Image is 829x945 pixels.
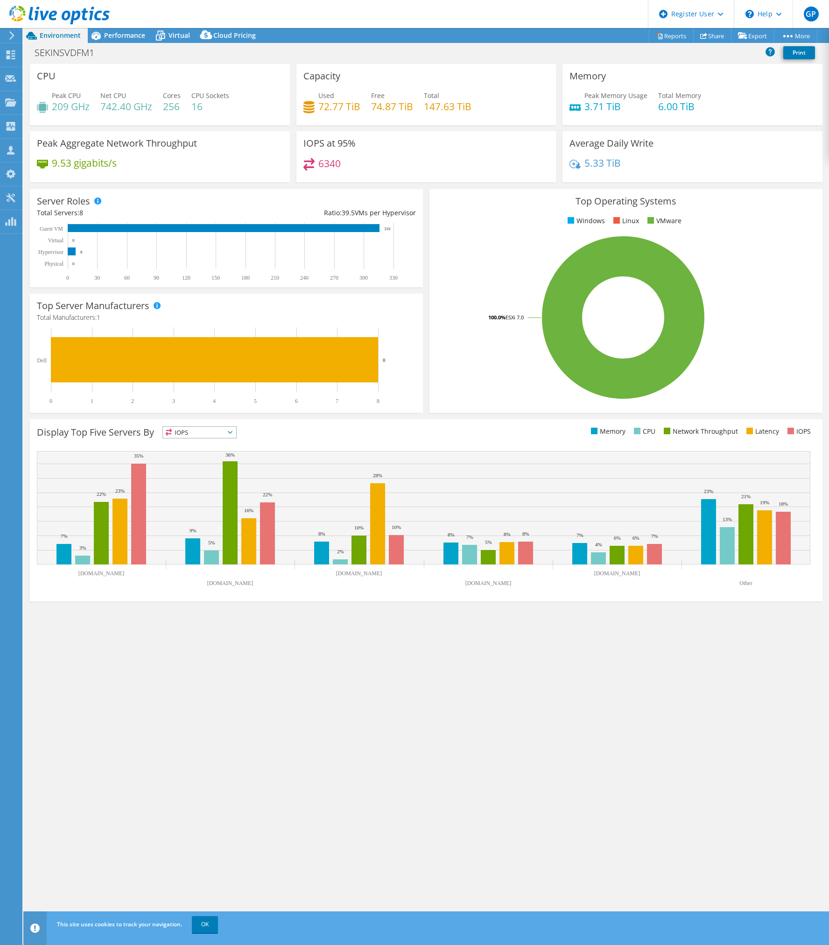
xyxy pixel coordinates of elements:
[760,500,769,505] text: 19%
[632,535,639,541] text: 6%
[584,158,621,168] h4: 5.33 TiB
[44,261,63,267] text: Physical
[300,275,309,281] text: 240
[94,275,100,281] text: 30
[569,138,653,148] h3: Average Daily Write
[785,426,811,437] li: IOPS
[774,28,817,43] a: More
[40,31,81,40] span: Environment
[225,452,235,458] text: 36%
[131,398,134,404] text: 2
[154,275,159,281] text: 90
[371,91,385,100] span: Free
[244,508,253,513] text: 16%
[318,158,341,169] h4: 6340
[741,494,751,499] text: 21%
[383,357,386,363] text: 8
[72,238,75,243] text: 0
[271,275,279,281] text: 210
[504,531,511,537] text: 8%
[37,301,149,311] h3: Top Server Manufacturers
[704,488,713,494] text: 23%
[163,101,181,112] h4: 256
[337,549,344,554] text: 2%
[191,91,229,100] span: CPU Sockets
[359,275,368,281] text: 300
[163,91,181,100] span: Cores
[295,398,298,404] text: 6
[57,920,182,928] span: This site uses cookies to track your navigation.
[661,426,738,437] li: Network Throughput
[61,533,68,539] text: 7%
[589,426,625,437] li: Memory
[649,28,694,43] a: Reports
[651,533,658,539] text: 7%
[485,539,492,545] text: 5%
[731,28,774,43] a: Export
[97,491,106,497] text: 22%
[522,531,529,536] text: 8%
[48,237,64,244] text: Virtual
[100,101,152,112] h4: 742.40 GHz
[191,101,229,112] h4: 16
[693,28,731,43] a: Share
[37,138,197,148] h3: Peak Aggregate Network Throughput
[241,275,250,281] text: 180
[584,101,647,112] h4: 3.71 TiB
[384,226,391,231] text: 316
[124,275,130,281] text: 60
[263,492,272,497] text: 22%
[336,398,338,404] text: 7
[611,216,639,226] li: Linux
[37,71,56,81] h3: CPU
[645,216,681,226] li: VMware
[172,398,175,404] text: 3
[213,31,256,40] span: Cloud Pricing
[115,488,125,494] text: 23%
[614,535,621,541] text: 6%
[79,545,86,550] text: 3%
[318,531,325,536] text: 8%
[565,216,605,226] li: Windows
[226,208,416,218] div: Ratio: VMs per Hypervisor
[207,580,253,586] text: [DOMAIN_NAME]
[354,525,364,530] text: 10%
[342,208,355,217] span: 39.5
[190,528,197,533] text: 9%
[97,313,100,322] span: 1
[211,275,220,281] text: 150
[448,532,455,537] text: 8%
[52,91,81,100] span: Peak CPU
[40,226,63,232] text: Guest VM
[52,158,117,168] h4: 9.53 gigabits/s
[658,101,701,112] h4: 6.00 TiB
[49,398,52,404] text: 0
[169,31,190,40] span: Virtual
[723,516,732,522] text: 13%
[745,10,754,18] svg: \n
[373,472,382,478] text: 28%
[488,314,506,321] tspan: 100.0%
[632,426,655,437] li: CPU
[182,275,190,281] text: 120
[392,524,401,530] text: 10%
[318,91,334,100] span: Used
[779,501,788,507] text: 18%
[78,570,125,577] text: [DOMAIN_NAME]
[163,427,236,438] span: IOPS
[30,48,109,58] h1: SEKINSVDFM1
[330,275,338,281] text: 270
[389,275,398,281] text: 330
[208,540,215,545] text: 5%
[584,91,647,100] span: Peak Memory Usage
[52,101,90,112] h4: 209 GHz
[37,208,226,218] div: Total Servers:
[336,570,382,577] text: [DOMAIN_NAME]
[254,398,257,404] text: 5
[424,91,439,100] span: Total
[213,398,216,404] text: 4
[80,250,83,254] text: 8
[371,101,413,112] h4: 74.87 TiB
[303,138,356,148] h3: IOPS at 95%
[91,398,93,404] text: 1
